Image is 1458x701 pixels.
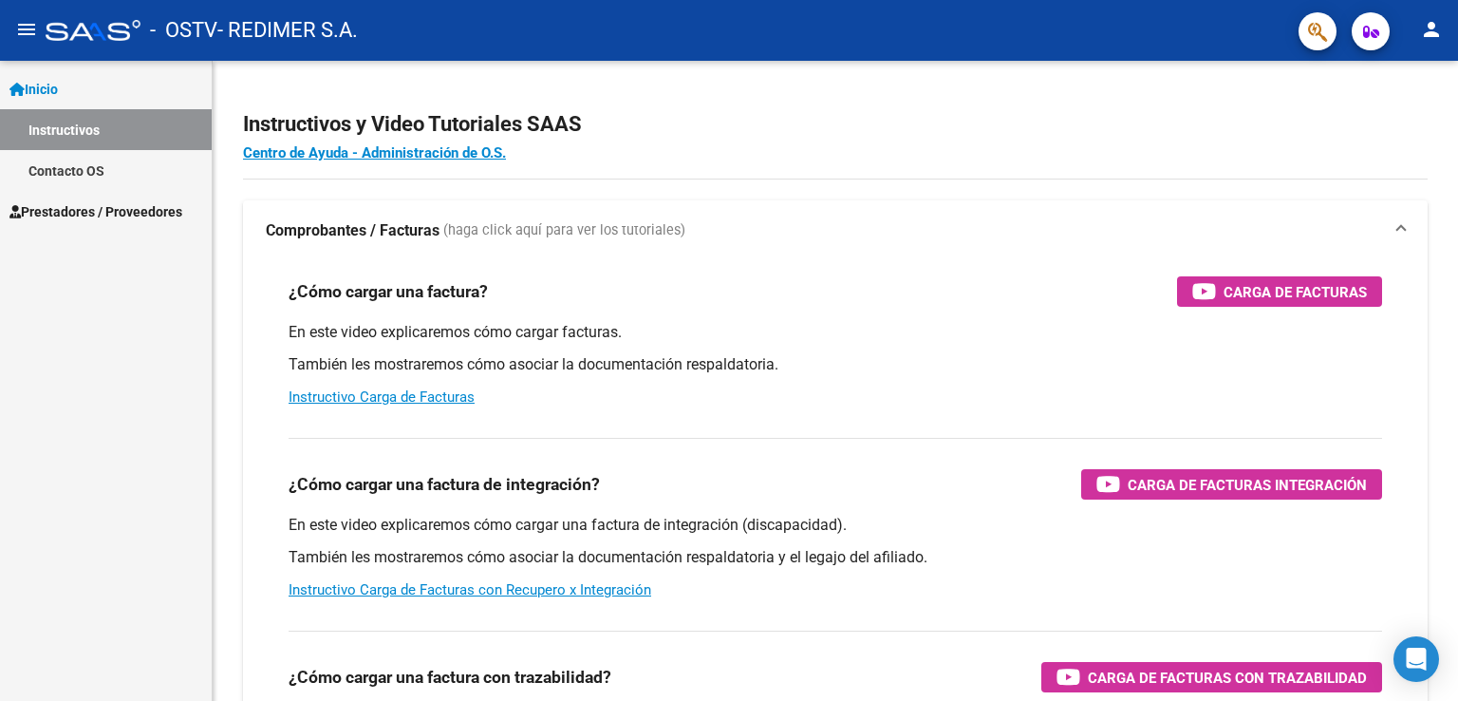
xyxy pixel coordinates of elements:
[243,106,1428,142] h2: Instructivos y Video Tutoriales SAAS
[150,9,217,51] span: - OSTV
[1393,636,1439,682] div: Open Intercom Messenger
[1177,276,1382,307] button: Carga de Facturas
[1128,473,1367,497] span: Carga de Facturas Integración
[15,18,38,41] mat-icon: menu
[266,220,439,241] strong: Comprobantes / Facturas
[1224,280,1367,304] span: Carga de Facturas
[289,471,600,498] h3: ¿Cómo cargar una factura de integración?
[9,79,58,100] span: Inicio
[289,515,1382,536] p: En este video explicaremos cómo cargar una factura de integración (discapacidad).
[289,388,475,406] a: Instructivo Carga de Facturas
[289,547,1382,568] p: También les mostraremos cómo asociar la documentación respaldatoria y el legajo del afiliado.
[1081,469,1382,500] button: Carga de Facturas Integración
[289,664,611,691] h3: ¿Cómo cargar una factura con trazabilidad?
[243,144,506,161] a: Centro de Ayuda - Administración de O.S.
[443,220,685,241] span: (haga click aquí para ver los tutoriales)
[289,354,1382,375] p: También les mostraremos cómo asociar la documentación respaldatoria.
[289,581,651,598] a: Instructivo Carga de Facturas con Recupero x Integración
[217,9,358,51] span: - REDIMER S.A.
[9,201,182,222] span: Prestadores / Proveedores
[1041,662,1382,692] button: Carga de Facturas con Trazabilidad
[243,200,1428,261] mat-expansion-panel-header: Comprobantes / Facturas (haga click aquí para ver los tutoriales)
[289,322,1382,343] p: En este video explicaremos cómo cargar facturas.
[1088,666,1367,690] span: Carga de Facturas con Trazabilidad
[1420,18,1443,41] mat-icon: person
[289,278,488,305] h3: ¿Cómo cargar una factura?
